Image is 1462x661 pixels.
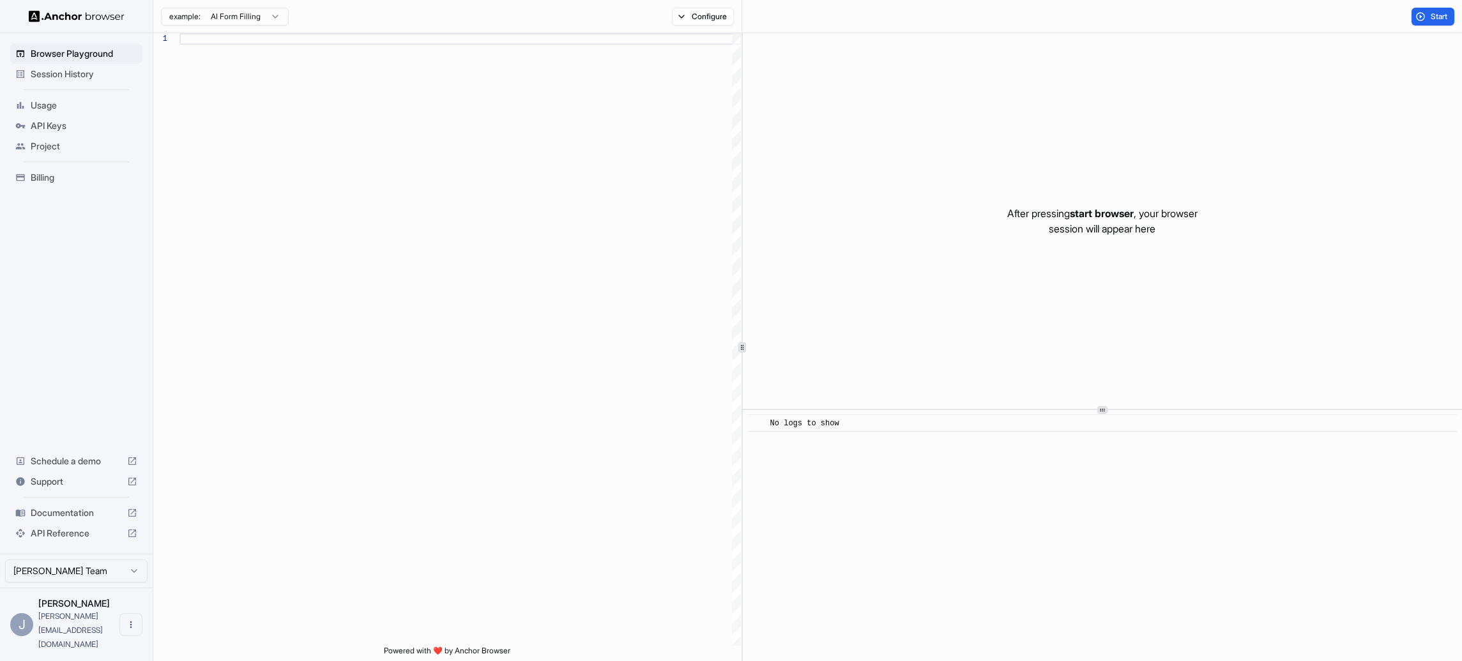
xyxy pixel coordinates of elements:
[10,64,142,84] div: Session History
[10,43,142,64] div: Browser Playground
[10,451,142,471] div: Schedule a demo
[31,99,137,112] span: Usage
[10,471,142,492] div: Support
[1007,206,1198,236] p: After pressing , your browser session will appear here
[10,503,142,523] div: Documentation
[754,417,761,430] span: ​
[38,598,110,609] span: Jose Munoz
[770,419,839,428] span: No logs to show
[1412,8,1454,26] button: Start
[29,10,125,22] img: Anchor Logo
[10,523,142,543] div: API Reference
[31,119,137,132] span: API Keys
[31,527,122,540] span: API Reference
[10,167,142,188] div: Billing
[38,611,103,649] span: jose@vibrand.co
[31,140,137,153] span: Project
[10,116,142,136] div: API Keys
[31,171,137,184] span: Billing
[1431,11,1449,22] span: Start
[672,8,734,26] button: Configure
[31,68,137,80] span: Session History
[10,136,142,156] div: Project
[31,475,122,488] span: Support
[31,47,137,60] span: Browser Playground
[1070,207,1134,220] span: start browser
[10,95,142,116] div: Usage
[31,455,122,467] span: Schedule a demo
[384,646,510,661] span: Powered with ❤️ by Anchor Browser
[10,613,33,636] div: J
[153,33,167,45] div: 1
[31,506,122,519] span: Documentation
[119,613,142,636] button: Open menu
[169,11,201,22] span: example:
